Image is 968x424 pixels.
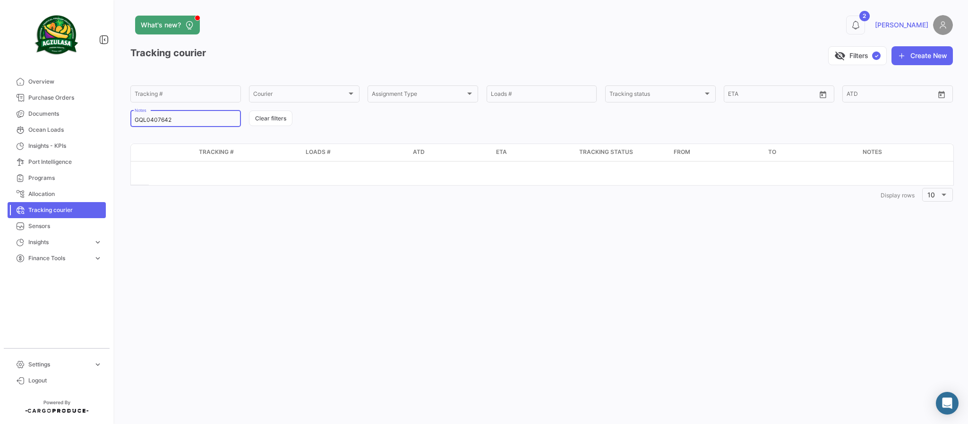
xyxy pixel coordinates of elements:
datatable-header-cell: Notes [859,144,953,161]
datatable-header-cell: ETA [492,144,575,161]
a: Allocation [8,186,106,202]
datatable-header-cell: ATD [409,144,492,161]
span: Loads # [306,148,331,156]
a: Port Intelligence [8,154,106,170]
span: Insights [28,238,90,246]
span: Notes [863,148,882,156]
input: ETA To [760,92,802,99]
span: expand_more [94,360,102,369]
span: Insights - KPIs [28,142,102,150]
button: What's new? [135,16,200,34]
h3: Tracking courier [130,46,206,60]
span: Programs [28,174,102,182]
input: ATD From [847,92,873,99]
span: Assignment Type [372,92,465,99]
div: Open Intercom Messenger [936,392,959,415]
a: Tracking courier [8,202,106,218]
span: Tracking # [199,148,234,156]
span: To [768,148,776,156]
a: Overview [8,74,106,90]
span: What's new? [141,20,181,30]
a: Programs [8,170,106,186]
span: ✓ [872,51,881,60]
a: Documents [8,106,106,122]
span: Port Intelligence [28,158,102,166]
span: ATD [413,148,425,156]
span: visibility_off [834,50,846,61]
datatable-header-cell: Tracking status [575,144,670,161]
span: Allocation [28,190,102,198]
datatable-header-cell: To [764,144,859,161]
span: Tracking courier [28,206,102,214]
span: Finance Tools [28,254,90,263]
span: [PERSON_NAME] [875,20,928,30]
span: Documents [28,110,102,118]
span: Courier [253,92,347,99]
datatable-header-cell: From [670,144,764,161]
a: Sensors [8,218,106,234]
button: Clear filters [249,110,292,126]
span: Logout [28,376,102,385]
button: visibility_offFilters✓ [828,46,887,65]
span: Purchase Orders [28,93,102,102]
span: expand_more [94,254,102,263]
button: Open calendar [816,87,830,102]
span: ETA [496,148,507,156]
a: Ocean Loads [8,122,106,138]
datatable-header-cell: Tracking # [195,144,302,161]
a: Purchase Orders [8,90,106,106]
span: Overview [28,77,102,86]
span: expand_more [94,238,102,246]
input: ATD To [879,92,921,99]
button: Open calendar [934,87,949,102]
datatable-header-cell: Loads # [302,144,409,161]
span: Ocean Loads [28,126,102,134]
button: Create New [891,46,953,65]
input: ETA From [728,92,753,99]
a: Insights - KPIs [8,138,106,154]
span: Tracking status [579,148,633,156]
span: Settings [28,360,90,369]
img: agzulasa-logo.png [33,11,80,59]
img: placeholder-user.png [933,15,953,35]
span: Display rows [881,192,915,199]
span: From [674,148,690,156]
span: Tracking status [609,92,703,99]
span: Sensors [28,222,102,230]
datatable-header-cell: logo [131,144,195,161]
span: 10 [927,191,935,199]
